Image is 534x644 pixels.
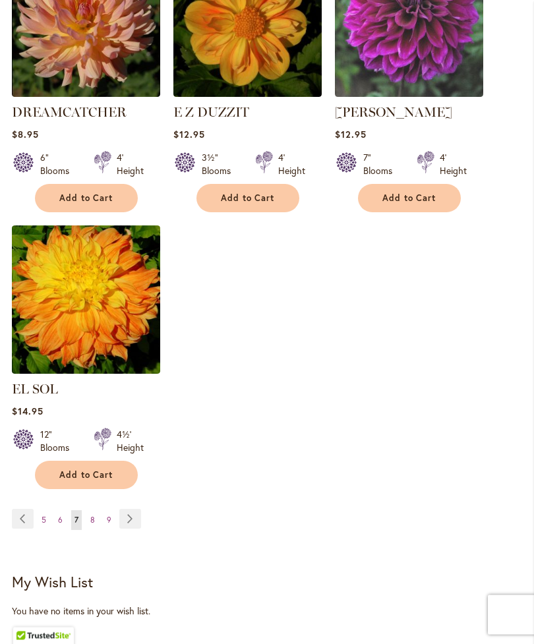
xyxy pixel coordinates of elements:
[58,515,63,525] span: 6
[12,105,127,121] a: DREAMCATCHER
[12,382,58,397] a: EL SOL
[173,105,249,121] a: E Z DUZZIT
[196,185,299,213] button: Add to Cart
[12,405,44,418] span: $14.95
[382,193,436,204] span: Add to Cart
[55,511,66,531] a: 6
[90,515,95,525] span: 8
[278,152,305,178] div: 4' Height
[173,129,205,141] span: $12.95
[12,226,160,374] img: EL SOL
[335,129,367,141] span: $12.95
[10,597,47,634] iframe: Launch Accessibility Center
[40,428,78,455] div: 12" Blooms
[104,511,115,531] a: 9
[335,88,483,100] a: Einstein
[35,461,138,490] button: Add to Cart
[35,185,138,213] button: Add to Cart
[12,605,522,618] div: You have no items in your wish list.
[221,193,275,204] span: Add to Cart
[173,88,322,100] a: E Z DUZZIT
[335,105,452,121] a: [PERSON_NAME]
[363,152,401,178] div: 7" Blooms
[440,152,467,178] div: 4' Height
[12,129,39,141] span: $8.95
[117,152,144,178] div: 4' Height
[12,88,160,100] a: Dreamcatcher
[107,515,111,525] span: 9
[40,152,78,178] div: 6" Blooms
[42,515,46,525] span: 5
[87,511,98,531] a: 8
[38,511,49,531] a: 5
[74,515,78,525] span: 7
[117,428,144,455] div: 4½' Height
[358,185,461,213] button: Add to Cart
[202,152,239,178] div: 3½" Blooms
[12,573,93,592] strong: My Wish List
[59,470,113,481] span: Add to Cart
[59,193,113,204] span: Add to Cart
[12,365,160,377] a: EL SOL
